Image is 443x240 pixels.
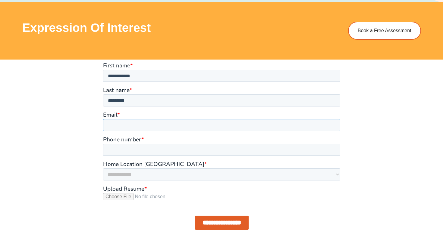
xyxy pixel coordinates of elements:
[22,22,336,34] h3: Expression of Interest
[103,63,340,235] iframe: Form 0
[348,22,421,40] a: Book a Free Assessment
[358,28,411,33] span: Book a Free Assessment
[340,172,443,240] iframe: Chat Widget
